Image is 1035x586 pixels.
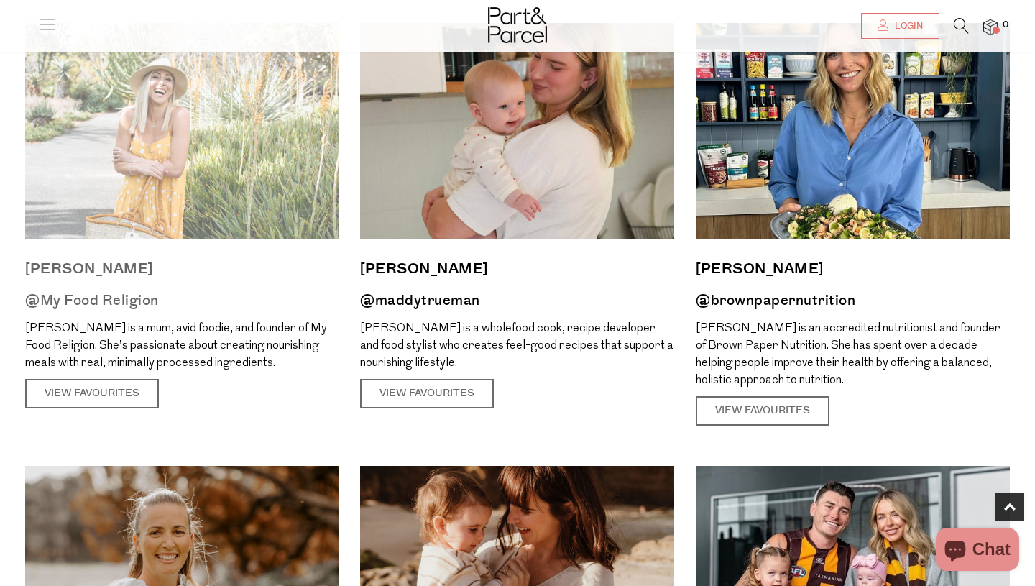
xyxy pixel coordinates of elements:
[360,290,480,311] a: @maddytrueman
[25,23,339,239] img: Shan Cooper
[696,257,1010,281] a: [PERSON_NAME]
[25,290,159,311] a: @My Food Religion
[861,13,939,39] a: Login
[891,20,923,32] span: Login
[25,257,339,281] a: [PERSON_NAME]
[360,320,674,372] p: [PERSON_NAME] is a wholefood cook, recipe developer and food stylist who creates feel-good recipe...
[360,257,674,281] a: [PERSON_NAME]
[360,379,494,409] a: View Favourites
[999,19,1012,32] span: 0
[983,19,998,35] a: 0
[25,379,159,409] a: View Favourites
[488,7,547,43] img: Part&Parcel
[696,320,1010,389] p: [PERSON_NAME] is an accredited nutritionist and founder of Brown Paper Nutrition. She has spent o...
[696,396,829,426] a: View Favourites
[696,23,1010,239] img: Jacq Alwill
[696,290,855,311] a: @brownpapernutrition
[25,320,339,372] p: [PERSON_NAME] is a mum, avid foodie, and founder of My Food Religion. She’s passionate about crea...
[931,528,1023,574] inbox-online-store-chat: Shopify online store chat
[360,23,674,239] img: Maddy Trueman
